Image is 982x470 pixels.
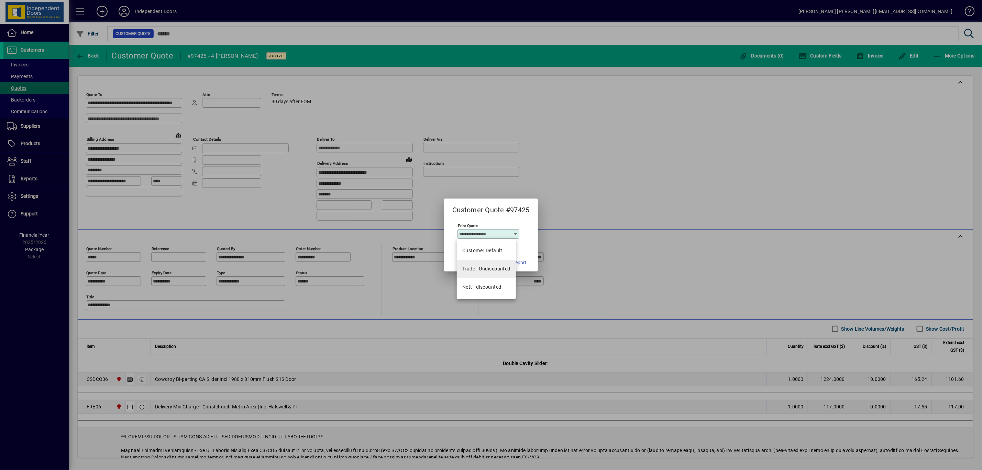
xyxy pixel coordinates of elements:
[458,223,478,228] mat-label: Print Quote
[462,265,510,273] div: Trade - Undiscounted
[457,260,516,278] mat-option: Trade - Undiscounted
[457,278,516,296] mat-option: Nett - discounted
[462,284,501,291] div: Nett - discounted
[462,247,502,254] span: Customer Default
[444,199,538,215] h2: Customer Quote #97425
